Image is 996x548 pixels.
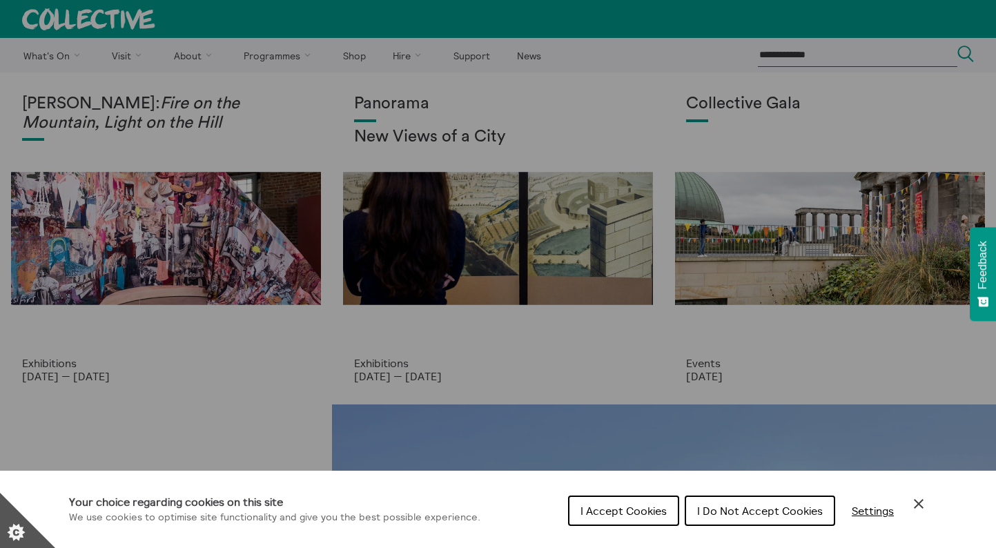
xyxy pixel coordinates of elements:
[970,227,996,321] button: Feedback - Show survey
[685,496,835,526] button: I Do Not Accept Cookies
[69,510,480,525] p: We use cookies to optimise site functionality and give you the best possible experience.
[69,493,480,510] h1: Your choice regarding cookies on this site
[852,504,894,518] span: Settings
[580,504,667,518] span: I Accept Cookies
[841,497,905,525] button: Settings
[977,241,989,289] span: Feedback
[910,496,927,512] button: Close Cookie Control
[697,504,823,518] span: I Do Not Accept Cookies
[568,496,679,526] button: I Accept Cookies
